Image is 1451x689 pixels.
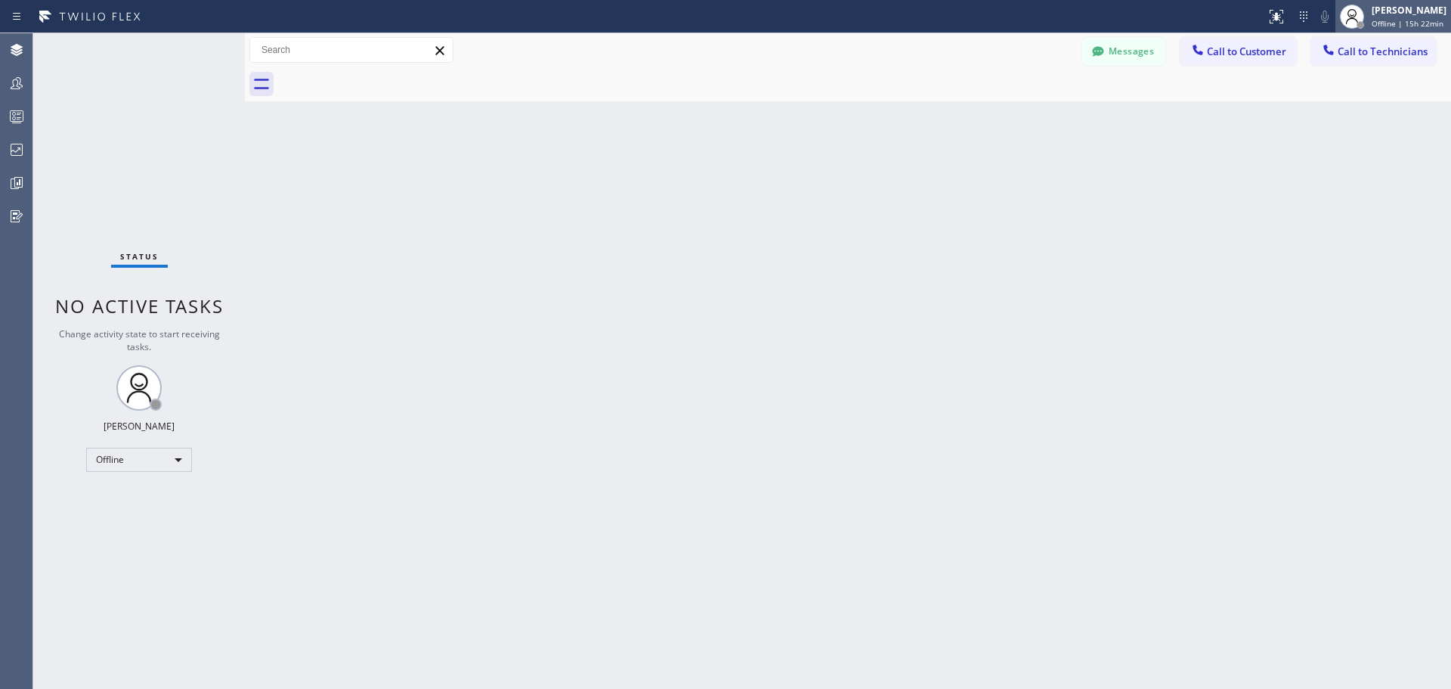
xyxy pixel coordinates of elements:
[1311,37,1436,66] button: Call to Technicians
[1180,37,1296,66] button: Call to Customer
[1082,37,1165,66] button: Messages
[59,327,220,353] span: Change activity state to start receiving tasks.
[1338,45,1428,58] span: Call to Technicians
[1372,18,1443,29] span: Offline | 15h 22min
[120,251,159,262] span: Status
[86,448,192,472] div: Offline
[104,420,175,433] div: [PERSON_NAME]
[1207,45,1286,58] span: Call to Customer
[250,38,453,62] input: Search
[55,293,224,318] span: No active tasks
[1372,4,1446,17] div: [PERSON_NAME]
[1314,6,1335,27] button: Mute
